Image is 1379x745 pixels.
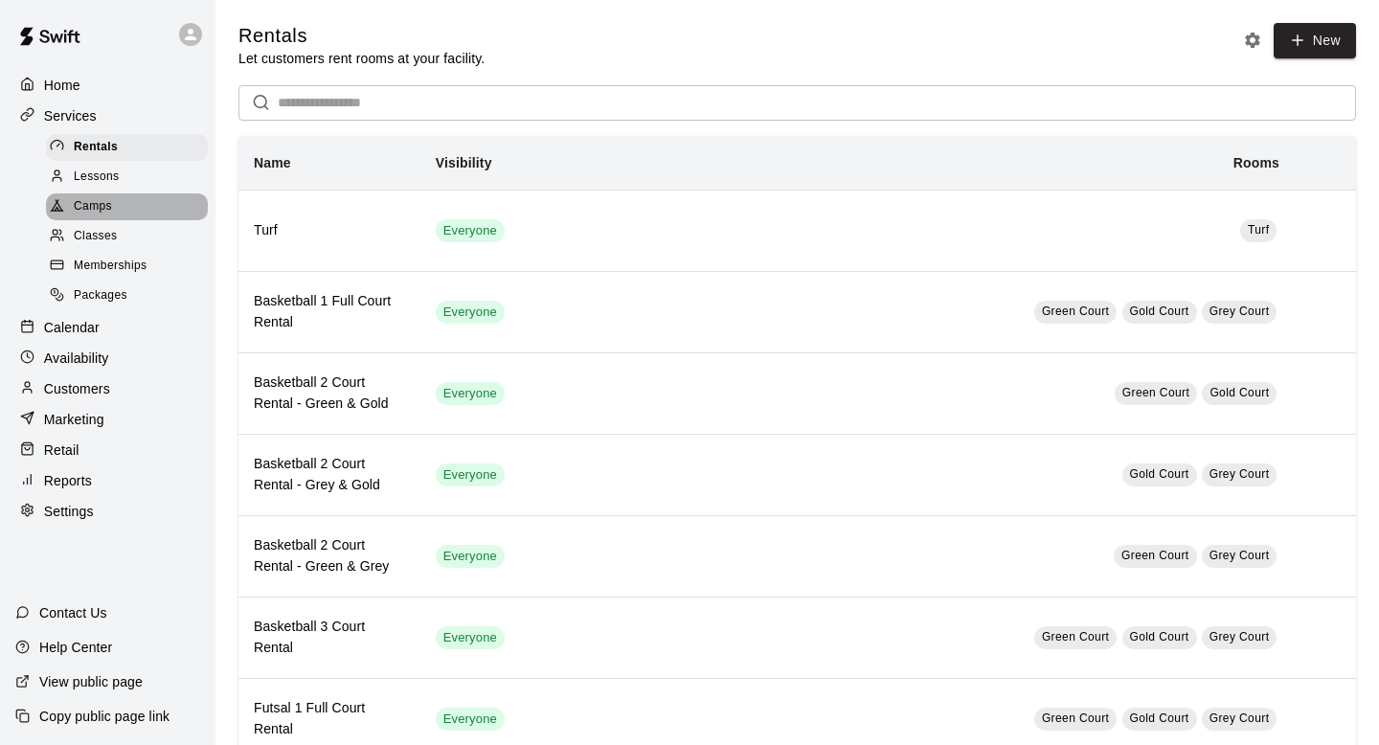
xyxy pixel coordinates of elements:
a: Home [15,71,200,100]
a: Lessons [46,162,215,192]
span: Everyone [436,222,505,240]
p: View public page [39,672,143,691]
h6: Basketball 3 Court Rental [254,617,405,659]
span: Green Court [1122,386,1189,399]
a: Memberships [46,252,215,282]
a: Reports [15,466,200,495]
p: Calendar [44,318,100,337]
span: Everyone [436,629,505,647]
a: Camps [46,192,215,222]
a: Classes [46,222,215,252]
div: Memberships [46,253,208,280]
div: Rentals [46,134,208,161]
a: Availability [15,344,200,372]
h5: Rentals [238,23,485,49]
p: Retail [44,440,79,460]
div: Classes [46,223,208,250]
b: Rooms [1233,155,1279,170]
span: Rentals [74,138,118,157]
p: Home [44,76,80,95]
button: Rental settings [1238,26,1267,55]
div: This service is visible to all of your customers [436,708,505,731]
a: Services [15,102,200,130]
span: Green Court [1121,549,1188,562]
a: New [1274,23,1356,58]
span: Grey Court [1209,630,1270,643]
h6: Basketball 2 Court Rental - Grey & Gold [254,454,405,496]
div: Camps [46,193,208,220]
div: This service is visible to all of your customers [436,382,505,405]
p: Settings [44,502,94,521]
a: Settings [15,497,200,526]
a: Rentals [46,132,215,162]
p: Marketing [44,410,104,429]
h6: Basketball 2 Court Rental - Green & Grey [254,535,405,577]
span: Everyone [436,711,505,729]
span: Gold Court [1130,630,1189,643]
h6: Basketball 1 Full Court Rental [254,291,405,333]
p: Let customers rent rooms at your facility. [238,49,485,68]
div: This service is visible to all of your customers [436,219,505,242]
div: This service is visible to all of your customers [436,463,505,486]
p: Services [44,106,97,125]
p: Copy public page link [39,707,170,726]
a: Customers [15,374,200,403]
b: Name [254,155,291,170]
h6: Basketball 2 Court Rental - Green & Gold [254,372,405,415]
p: Customers [44,379,110,398]
p: Help Center [39,638,112,657]
a: Retail [15,436,200,464]
h6: Turf [254,220,405,241]
span: Gold Court [1130,305,1189,318]
div: This service is visible to all of your customers [436,545,505,568]
div: Packages [46,282,208,309]
span: Green Court [1042,630,1109,643]
a: Calendar [15,313,200,342]
span: Grey Court [1209,549,1270,562]
div: This service is visible to all of your customers [436,301,505,324]
a: Marketing [15,405,200,434]
span: Everyone [436,385,505,403]
span: Packages [74,286,127,305]
span: Green Court [1042,305,1109,318]
span: Grey Court [1209,305,1270,318]
span: Gold Court [1209,386,1269,399]
div: This service is visible to all of your customers [436,626,505,649]
span: Green Court [1042,711,1109,725]
h6: Futsal 1 Full Court Rental [254,698,405,740]
b: Visibility [436,155,492,170]
p: Availability [44,349,109,368]
div: Lessons [46,164,208,191]
span: Everyone [436,548,505,566]
span: Gold Court [1130,467,1189,481]
span: Grey Court [1209,467,1270,481]
span: Memberships [74,257,147,276]
span: Everyone [436,304,505,322]
span: Lessons [74,168,120,187]
span: Everyone [436,466,505,485]
span: Grey Court [1209,711,1270,725]
a: Packages [46,282,215,311]
p: Reports [44,471,92,490]
p: Contact Us [39,603,107,622]
span: Gold Court [1130,711,1189,725]
span: Turf [1248,223,1270,237]
span: Classes [74,227,117,246]
span: Camps [74,197,112,216]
